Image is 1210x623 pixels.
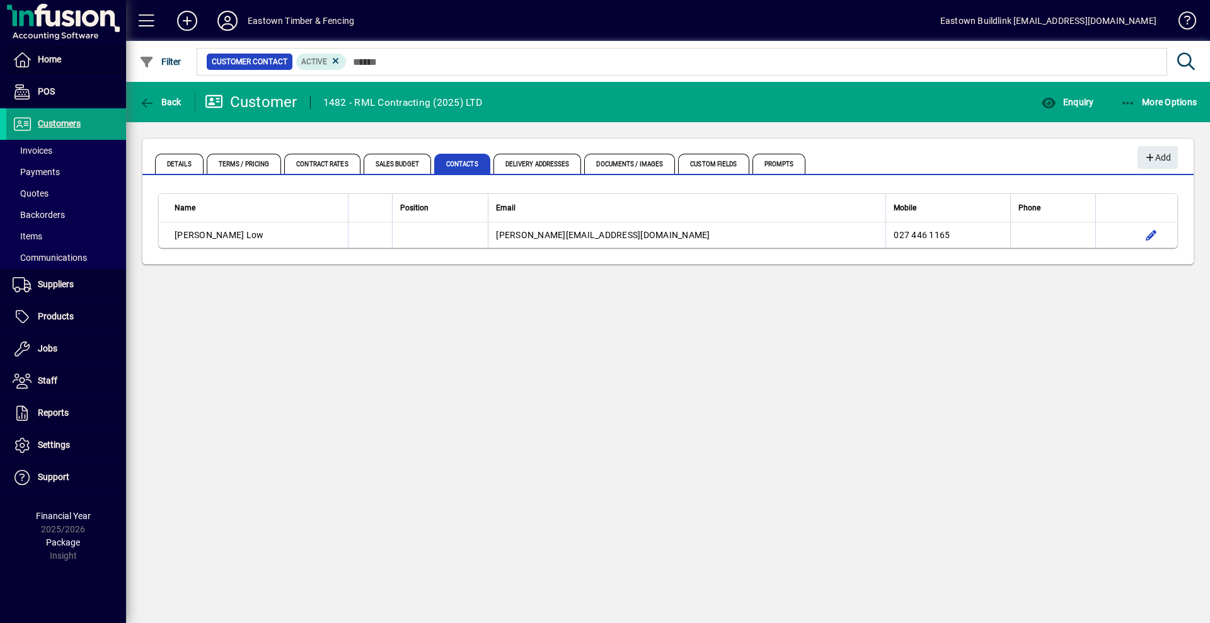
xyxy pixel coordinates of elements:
span: Prompts [752,154,806,174]
span: Back [139,97,181,107]
span: [PERSON_NAME][EMAIL_ADDRESS][DOMAIN_NAME] [496,230,710,240]
span: Active [301,57,327,66]
span: Package [46,537,80,547]
div: Email [496,201,878,215]
a: Backorders [6,204,126,226]
a: Jobs [6,333,126,365]
a: Quotes [6,183,126,204]
button: Back [136,91,185,113]
mat-chip: Activation Status: Active [296,54,347,70]
span: Phone [1018,201,1040,215]
button: Add [1138,146,1178,169]
div: Customer [205,92,297,112]
span: Invoices [13,146,52,156]
a: Products [6,301,126,333]
span: Documents / Images [584,154,675,174]
span: Custom Fields [678,154,749,174]
span: Contract Rates [284,154,360,174]
span: Name [175,201,195,215]
button: Add [167,9,207,32]
a: Suppliers [6,269,126,300]
span: Terms / Pricing [207,154,282,174]
button: More Options [1117,91,1201,113]
span: Reports [38,408,69,418]
span: Support [38,472,69,482]
span: Filter [139,57,181,67]
span: Products [38,311,74,321]
span: Mobile [894,201,916,215]
span: Home [38,54,61,64]
span: Backorders [13,210,65,220]
span: [PERSON_NAME] [175,230,244,240]
span: 027 446 1165 [894,230,950,240]
div: Eastown Buildlink [EMAIL_ADDRESS][DOMAIN_NAME] [940,11,1156,31]
span: Staff [38,375,57,386]
a: Home [6,44,126,76]
span: Items [13,231,42,241]
div: Name [175,201,340,215]
span: Communications [13,253,87,263]
span: More Options [1121,97,1197,107]
a: Items [6,226,126,247]
button: Filter [136,50,185,73]
span: Add [1144,147,1171,168]
button: Enquiry [1038,91,1097,113]
a: Support [6,462,126,493]
span: Low [246,230,264,240]
a: POS [6,76,126,108]
span: Position [400,201,429,215]
span: Delivery Addresses [493,154,582,174]
span: Suppliers [38,279,74,289]
div: Position [400,201,480,215]
span: Payments [13,167,60,177]
span: Details [155,154,204,174]
div: Phone [1018,201,1088,215]
span: Financial Year [36,511,91,521]
div: Mobile [894,201,1002,215]
a: Reports [6,397,126,429]
span: Jobs [38,343,57,353]
a: Communications [6,247,126,268]
span: Email [496,201,516,215]
div: 1482 - RML Contracting (2025) LTD [323,93,482,113]
span: Customer Contact [212,55,287,68]
a: Knowledge Base [1169,3,1194,43]
a: Settings [6,430,126,461]
a: Staff [6,365,126,397]
span: Customers [38,118,81,129]
span: Contacts [434,154,490,174]
button: Profile [207,9,248,32]
span: POS [38,86,55,96]
button: Edit [1141,225,1161,245]
span: Quotes [13,188,49,198]
a: Payments [6,161,126,183]
div: Eastown Timber & Fencing [248,11,354,31]
app-page-header-button: Back [126,91,195,113]
span: Enquiry [1041,97,1093,107]
span: Sales Budget [364,154,431,174]
span: Settings [38,440,70,450]
a: Invoices [6,140,126,161]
